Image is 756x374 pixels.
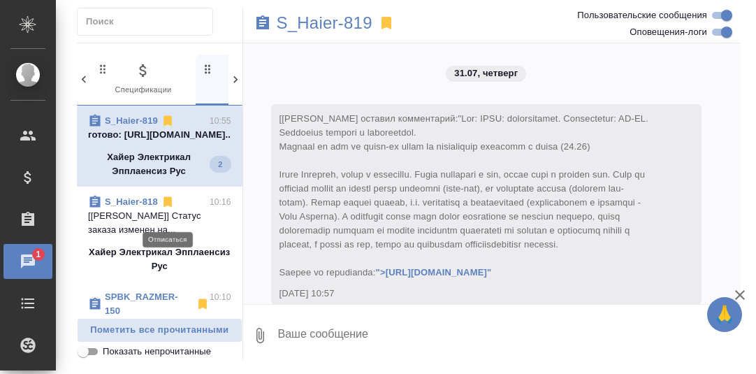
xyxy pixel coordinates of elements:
[77,187,242,282] div: S_Haier-81810:16[[PERSON_NAME]] Статус заказа изменен на...Хайер Электрикал Эпплаенсиз Рус
[210,195,231,209] p: 10:16
[85,322,235,338] span: Пометить все прочитанными
[376,267,492,278] a: ">[URL][DOMAIN_NAME]"
[630,25,707,39] span: Оповещения-логи
[210,290,231,304] p: 10:10
[103,345,211,359] span: Показать непрочитанные
[196,297,210,311] svg: Отписаться
[279,113,651,278] span: [[PERSON_NAME] оставил комментарий:
[77,318,242,343] button: Пометить все прочитанными
[210,157,231,171] span: 2
[88,209,231,237] p: [[PERSON_NAME]] Статус заказа изменен на...
[201,62,215,75] svg: Зажми и перетащи, чтобы поменять порядок вкладок
[96,62,110,75] svg: Зажми и перетащи, чтобы поменять порядок вкладок
[3,244,52,279] a: 1
[707,297,742,332] button: 🙏
[88,128,231,142] p: готово: [URL][DOMAIN_NAME]..
[454,66,518,80] p: 31.07, четверг
[713,300,736,329] span: 🙏
[86,12,212,31] input: Поиск
[105,292,178,316] a: SPBK_RAZMER-150
[105,196,158,207] a: S_Haier-818
[161,114,175,128] svg: Отписаться
[201,62,295,96] span: Заказы
[77,106,242,187] div: S_Haier-81910:55готово: [URL][DOMAIN_NAME]..Хайер Электрикал Эпплаенсиз Рус2
[88,245,231,273] p: Хайер Электрикал Эпплаенсиз Рус
[105,115,158,126] a: S_Haier-819
[96,62,190,96] span: Спецификации
[277,16,372,30] a: S_Haier-819
[210,114,231,128] p: 10:55
[27,247,49,261] span: 1
[88,150,210,178] p: Хайер Электрикал Эпплаенсиз Рус
[279,113,651,278] span: "Lor: IPSU: dolorsitamet. Consectetur: AD-EL. Seddoeius tempori u laboreetdol. Magnaal en adm ve ...
[279,287,653,301] div: [DATE] 10:57
[577,8,707,22] span: Пользовательские сообщения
